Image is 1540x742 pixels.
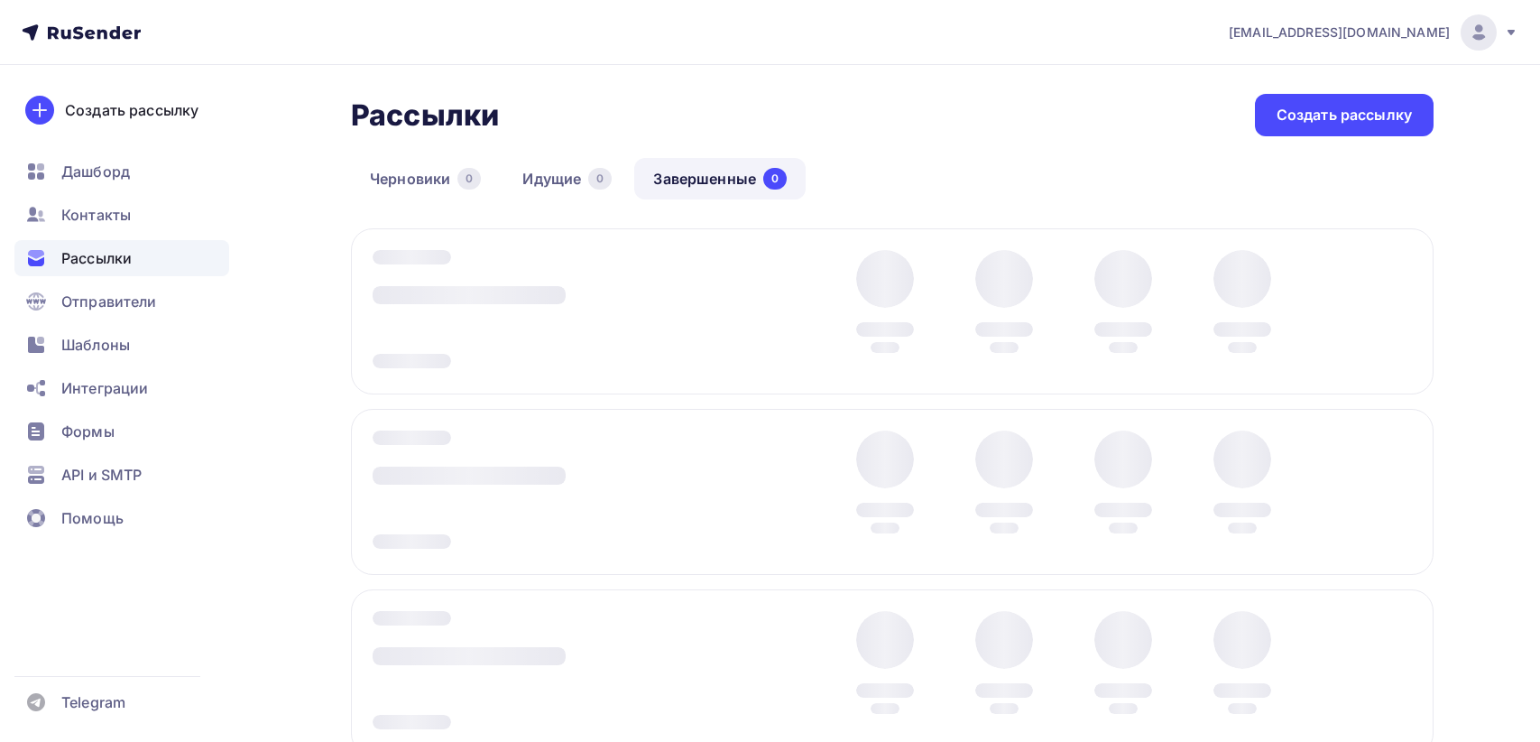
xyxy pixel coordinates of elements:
[1229,23,1450,42] span: [EMAIL_ADDRESS][DOMAIN_NAME]
[61,464,142,486] span: API и SMTP
[61,421,115,442] span: Формы
[14,240,229,276] a: Рассылки
[61,691,125,713] span: Telegram
[1229,14,1518,51] a: [EMAIL_ADDRESS][DOMAIN_NAME]
[61,334,130,356] span: Шаблоны
[763,168,787,190] div: 0
[634,158,806,199] a: Завершенные0
[61,377,148,399] span: Интеграции
[351,158,500,199] a: Черновики0
[14,283,229,320] a: Отправители
[14,413,229,450] a: Формы
[14,327,229,363] a: Шаблоны
[61,291,157,312] span: Отправители
[1277,105,1412,125] div: Создать рассылку
[14,197,229,233] a: Контакты
[457,168,481,190] div: 0
[65,99,198,121] div: Создать рассылку
[61,161,130,182] span: Дашборд
[14,153,229,190] a: Дашборд
[351,97,499,134] h2: Рассылки
[61,507,124,529] span: Помощь
[588,168,612,190] div: 0
[503,158,631,199] a: Идущие0
[61,204,131,226] span: Контакты
[61,247,132,269] span: Рассылки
